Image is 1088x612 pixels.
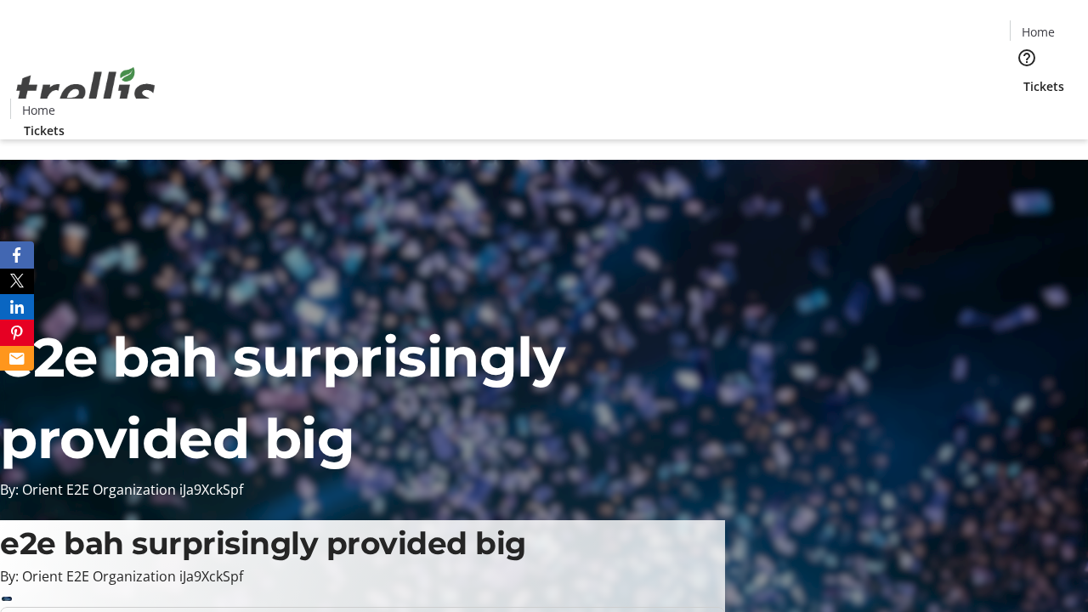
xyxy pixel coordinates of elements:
[1010,95,1044,129] button: Cart
[11,101,65,119] a: Home
[1023,77,1064,95] span: Tickets
[1010,41,1044,75] button: Help
[10,122,78,139] a: Tickets
[10,48,161,133] img: Orient E2E Organization iJa9XckSpf's Logo
[1010,77,1078,95] a: Tickets
[24,122,65,139] span: Tickets
[1011,23,1065,41] a: Home
[22,101,55,119] span: Home
[1022,23,1055,41] span: Home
